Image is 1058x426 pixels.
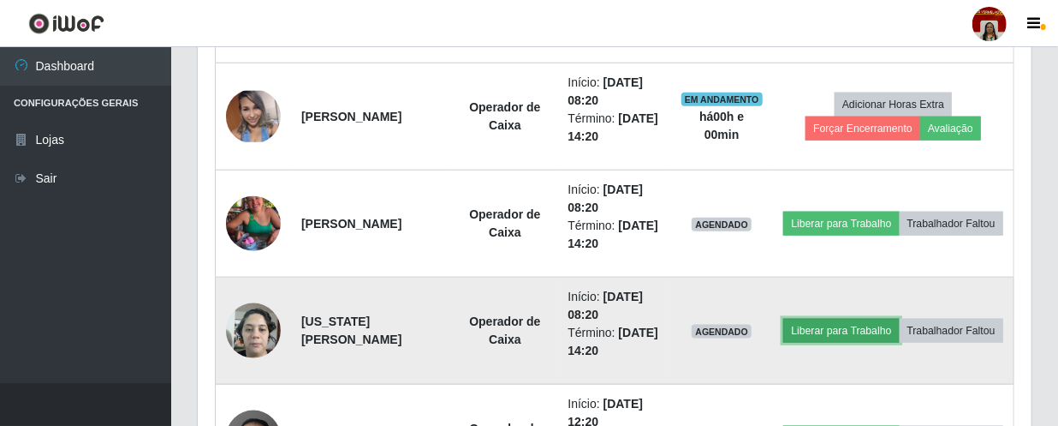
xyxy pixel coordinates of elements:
[226,294,281,367] img: 1754259184125.jpeg
[568,217,660,253] li: Término:
[681,93,763,106] span: EM ANDAMENTO
[568,74,660,110] li: Início:
[568,110,660,146] li: Término:
[568,75,643,107] time: [DATE] 08:20
[301,315,401,346] strong: [US_STATE][PERSON_NAME]
[699,110,744,141] strong: há 00 h e 00 min
[568,324,660,360] li: Término:
[900,212,1003,236] button: Trabalhador Faltou
[692,325,752,339] span: AGENDADO
[301,110,401,123] strong: [PERSON_NAME]
[469,315,540,346] strong: Operador de Caixa
[783,319,899,343] button: Liberar para Trabalho
[805,117,920,141] button: Forçar Encerramento
[783,212,899,236] button: Liberar para Trabalho
[568,290,643,321] time: [DATE] 08:20
[920,117,981,141] button: Avaliação
[469,207,540,239] strong: Operador de Caixa
[568,288,660,324] li: Início:
[28,13,104,34] img: CoreUI Logo
[226,91,281,142] img: 1667262197965.jpeg
[469,100,540,132] strong: Operador de Caixa
[226,175,281,273] img: 1744399618911.jpeg
[692,218,752,231] span: AGENDADO
[568,183,643,214] time: [DATE] 08:20
[301,217,401,231] strong: [PERSON_NAME]
[900,319,1003,343] button: Trabalhador Faltou
[835,93,952,117] button: Adicionar Horas Extra
[568,181,660,217] li: Início:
